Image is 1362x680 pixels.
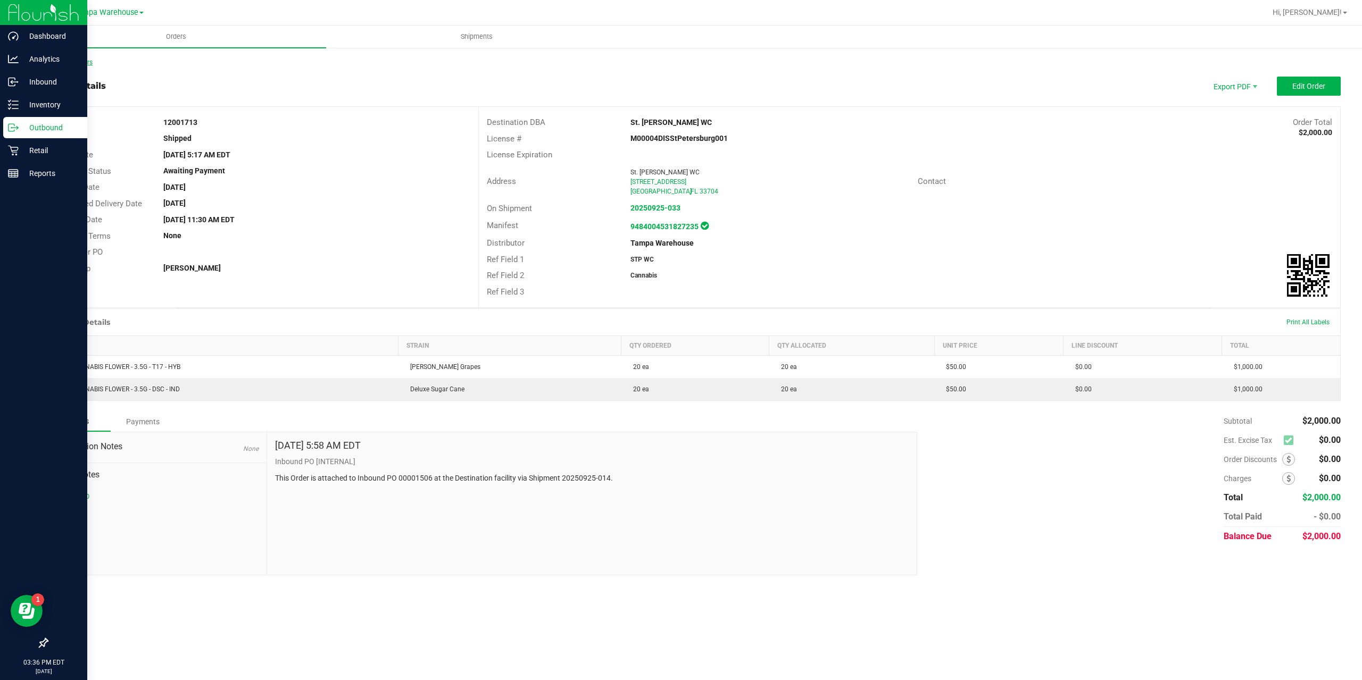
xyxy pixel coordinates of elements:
[163,231,181,240] strong: None
[73,8,138,17] span: Tampa Warehouse
[1287,254,1330,297] img: Scan me!
[630,256,654,263] strong: STP WC
[405,385,464,393] span: Deluxe Sugar Cane
[1273,8,1342,16] span: Hi, [PERSON_NAME]!
[630,188,692,195] span: [GEOGRAPHIC_DATA]
[487,150,552,159] span: License Expiration
[487,134,521,144] span: License #
[628,363,649,371] span: 20 ea
[1224,492,1243,502] span: Total
[1202,77,1266,96] li: Export PDF
[8,54,19,64] inline-svg: Analytics
[54,385,180,393] span: FT - CANNABIS FLOWER - 3.5G - DSC - IND
[163,134,192,142] strong: Shipped
[1286,318,1330,326] span: Print All Labels
[398,336,621,356] th: Strain
[630,272,657,279] strong: Cannabis
[691,188,697,195] span: FL
[1319,454,1341,464] span: $0.00
[1302,416,1341,426] span: $2,000.00
[487,117,545,127] span: Destination DBA
[1284,433,1298,448] span: Calculate excise tax
[621,336,769,356] th: Qty Ordered
[163,183,186,191] strong: [DATE]
[19,144,82,157] p: Retail
[1222,336,1340,356] th: Total
[152,32,201,41] span: Orders
[1292,82,1325,90] span: Edit Order
[941,363,966,371] span: $50.00
[8,99,19,110] inline-svg: Inventory
[1302,531,1341,541] span: $2,000.00
[701,220,709,231] span: In Sync
[630,178,686,186] span: [STREET_ADDRESS]
[1293,117,1332,127] span: Order Total
[1224,511,1262,522] span: Total Paid
[487,287,524,297] span: Ref Field 3
[11,595,43,627] iframe: Resource center
[54,363,180,371] span: FT - CANNABIS FLOWER - 3.5G - T17 - HYB
[1070,363,1092,371] span: $0.00
[5,667,82,675] p: [DATE]
[19,75,82,88] p: Inbound
[8,77,19,87] inline-svg: Inbound
[1070,385,1092,393] span: $0.00
[630,169,700,176] span: St. [PERSON_NAME] WC
[446,32,507,41] span: Shipments
[19,167,82,180] p: Reports
[326,26,627,48] a: Shipments
[55,199,142,208] span: Requested Delivery Date
[1228,363,1263,371] span: $1,000.00
[630,222,699,231] a: 9484004531827235
[690,188,691,195] span: ,
[275,473,909,484] p: This Order is attached to Inbound PO 00001506 at the Destination facility via Shipment 20250925-014.
[1287,254,1330,297] qrcode: 12001713
[163,215,235,224] strong: [DATE] 11:30 AM EDT
[163,199,186,207] strong: [DATE]
[163,166,225,175] strong: Awaiting Payment
[1302,492,1341,502] span: $2,000.00
[630,204,680,212] a: 20250925-033
[1224,417,1252,425] span: Subtotal
[918,177,946,186] span: Contact
[700,188,718,195] span: 33704
[1277,77,1341,96] button: Edit Order
[55,468,259,481] span: Order Notes
[630,239,694,247] strong: Tampa Warehouse
[1319,473,1341,483] span: $0.00
[934,336,1063,356] th: Unit Price
[275,456,909,467] p: Inbound PO [INTERNAL]
[1224,455,1282,464] span: Order Discounts
[1228,385,1263,393] span: $1,000.00
[630,134,728,142] strong: M00004DISStPetersburg001
[19,98,82,111] p: Inventory
[487,177,516,186] span: Address
[769,336,935,356] th: Qty Allocated
[776,385,797,393] span: 20 ea
[163,150,230,159] strong: [DATE] 5:17 AM EDT
[487,238,525,248] span: Distributor
[275,440,361,451] h4: [DATE] 5:58 AM EDT
[243,445,259,452] span: None
[1314,511,1341,522] span: - $0.00
[628,385,649,393] span: 20 ea
[487,204,532,213] span: On Shipment
[19,30,82,43] p: Dashboard
[8,168,19,179] inline-svg: Reports
[487,221,518,230] span: Manifest
[19,53,82,65] p: Analytics
[8,145,19,156] inline-svg: Retail
[487,255,524,264] span: Ref Field 1
[487,271,524,280] span: Ref Field 2
[630,118,712,127] strong: St. [PERSON_NAME] WC
[19,121,82,134] p: Outbound
[1299,128,1332,137] strong: $2,000.00
[405,363,480,371] span: [PERSON_NAME] Grapes
[776,363,797,371] span: 20 ea
[26,26,326,48] a: Orders
[163,264,221,272] strong: [PERSON_NAME]
[8,122,19,133] inline-svg: Outbound
[8,31,19,41] inline-svg: Dashboard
